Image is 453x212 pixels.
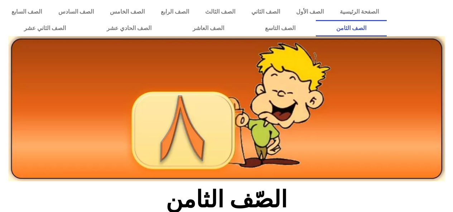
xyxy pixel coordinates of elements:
[243,4,288,20] a: الصف الثاني
[197,4,243,20] a: الصف الثالث
[50,4,102,20] a: الصف السادس
[316,20,387,36] a: الصف الثامن
[288,4,332,20] a: الصف الأول
[86,20,172,36] a: الصف الحادي عشر
[245,20,316,36] a: الصف التاسع
[332,4,387,20] a: الصفحة الرئيسية
[172,20,245,36] a: الصف العاشر
[4,4,50,20] a: الصف السابع
[153,4,197,20] a: الصف الرابع
[102,4,153,20] a: الصف الخامس
[4,20,86,36] a: الصف الثاني عشر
